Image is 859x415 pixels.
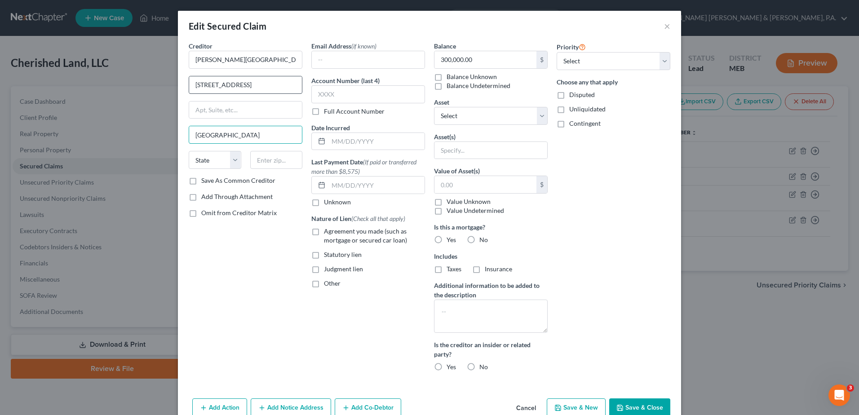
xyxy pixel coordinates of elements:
label: Priority [557,41,586,52]
label: Is the creditor an insider or related party? [434,340,548,359]
input: MM/DD/YYYY [328,133,425,150]
label: Date Incurred [311,123,350,132]
input: Enter address... [189,76,302,93]
div: Edit Secured Claim [189,20,266,32]
input: XXXX [311,85,425,103]
span: 3 [847,384,854,392]
div: $ [536,176,547,193]
label: Last Payment Date [311,157,425,176]
input: -- [312,51,425,68]
span: Contingent [569,119,601,127]
span: (if known) [351,42,376,50]
span: (If paid or transferred more than $8,575) [311,158,416,175]
span: No [479,236,488,243]
label: Choose any that apply [557,77,670,87]
input: MM/DD/YYYY [328,177,425,194]
span: Statutory lien [324,251,362,258]
span: Yes [447,363,456,371]
span: Taxes [447,265,461,273]
label: Value Undetermined [447,206,504,215]
input: Enter zip... [250,151,303,169]
span: Creditor [189,42,213,50]
input: Search creditor by name... [189,51,302,69]
label: Email Address [311,41,376,51]
span: Agreement you made (such as mortgage or secured car loan) [324,227,407,244]
input: 0.00 [434,176,536,193]
label: Full Account Number [324,107,385,116]
span: (Check all that apply) [351,215,405,222]
div: $ [536,51,547,68]
span: No [479,363,488,371]
button: × [664,21,670,31]
label: Asset(s) [434,132,456,141]
span: Omit from Creditor Matrix [201,209,277,216]
label: Additional information to be added to the description [434,281,548,300]
label: Account Number (last 4) [311,76,380,85]
span: Disputed [569,91,595,98]
label: Balance [434,41,456,51]
label: Value Unknown [447,197,491,206]
label: Includes [434,252,548,261]
span: Yes [447,236,456,243]
label: Balance Undetermined [447,81,510,90]
span: Unliquidated [569,105,606,113]
input: 0.00 [434,51,536,68]
label: Value of Asset(s) [434,166,480,176]
label: Add Through Attachment [201,192,273,201]
input: Specify... [434,142,547,159]
span: Asset [434,98,449,106]
label: Balance Unknown [447,72,497,81]
label: Is this a mortgage? [434,222,548,232]
label: Nature of Lien [311,214,405,223]
span: Other [324,279,341,287]
label: Save As Common Creditor [201,176,275,185]
span: Judgment lien [324,265,363,273]
label: Unknown [324,198,351,207]
input: Enter city... [189,126,302,143]
input: Apt, Suite, etc... [189,102,302,119]
span: Insurance [485,265,512,273]
iframe: Intercom live chat [828,384,850,406]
